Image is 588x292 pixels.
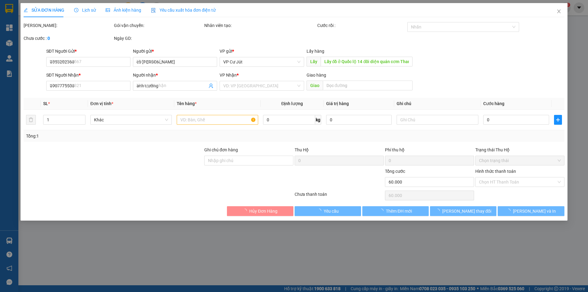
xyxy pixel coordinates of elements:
[46,48,130,55] div: SĐT Người Gửi
[94,115,168,124] span: Khác
[324,208,339,214] span: Yêu cầu
[385,169,405,174] span: Tổng cước
[307,49,324,54] span: Lấy hàng
[386,208,412,214] span: Thêm ĐH mới
[227,206,293,216] button: Hủy Đơn Hàng
[177,115,258,125] input: VD: Bàn, Ghế
[24,35,113,42] div: Chưa cước :
[317,22,406,29] div: Cước rồi :
[506,209,513,213] span: loading
[379,209,386,213] span: loading
[498,206,564,216] button: [PERSON_NAME] và In
[483,101,504,106] span: Cước hàng
[151,8,216,13] span: Yêu cầu xuất hóa đơn điện tử
[114,35,203,42] div: Ngày GD:
[26,133,227,139] div: Tổng: 1
[556,9,561,14] span: close
[475,146,564,153] div: Trạng thái Thu Hộ
[224,57,300,66] span: VP Cư Jút
[90,101,113,106] span: Đơn vị tính
[554,117,562,122] span: plus
[430,206,496,216] button: [PERSON_NAME] thay đổi
[442,208,491,214] span: [PERSON_NAME] thay đổi
[43,101,48,106] span: SL
[307,73,326,78] span: Giao hàng
[26,115,36,125] button: delete
[24,8,64,13] span: SỬA ĐƠN HÀNG
[315,115,321,125] span: kg
[281,101,303,106] span: Định lượng
[204,156,293,165] input: Ghi chú đơn hàng
[204,147,238,152] label: Ghi chú đơn hàng
[479,156,561,165] span: Chọn trạng thái
[385,146,474,156] div: Phí thu hộ
[326,101,349,106] span: Giá trị hàng
[133,48,217,55] div: Người gửi
[220,73,237,78] span: VP Nhận
[106,8,110,12] span: picture
[74,8,78,12] span: clock-circle
[397,115,478,125] input: Ghi Chú
[204,22,316,29] div: Nhân viên tạo:
[317,209,324,213] span: loading
[220,48,304,55] div: VP gửi
[321,57,413,66] input: Dọc đường
[209,83,214,88] span: user-add
[362,206,429,216] button: Thêm ĐH mới
[295,206,361,216] button: Yêu cầu
[307,57,321,66] span: Lấy
[243,209,249,213] span: loading
[151,8,156,13] img: icon
[475,169,516,174] label: Hình thức thanh toán
[323,81,413,90] input: Dọc đường
[47,36,50,41] b: 0
[74,8,96,13] span: Lịch sử
[24,22,113,29] div: [PERSON_NAME]:
[106,8,141,13] span: Ảnh kiện hàng
[307,81,323,90] span: Giao
[513,208,556,214] span: [PERSON_NAME] và In
[114,22,203,29] div: Gói vận chuyển:
[249,208,277,214] span: Hủy Đơn Hàng
[295,147,309,152] span: Thu Hộ
[24,8,28,12] span: edit
[177,101,197,106] span: Tên hàng
[550,3,567,20] button: Close
[133,72,217,78] div: Người nhận
[394,98,481,110] th: Ghi chú
[46,72,130,78] div: SĐT Người Nhận
[294,191,384,202] div: Chưa thanh toán
[554,115,562,125] button: plus
[435,209,442,213] span: loading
